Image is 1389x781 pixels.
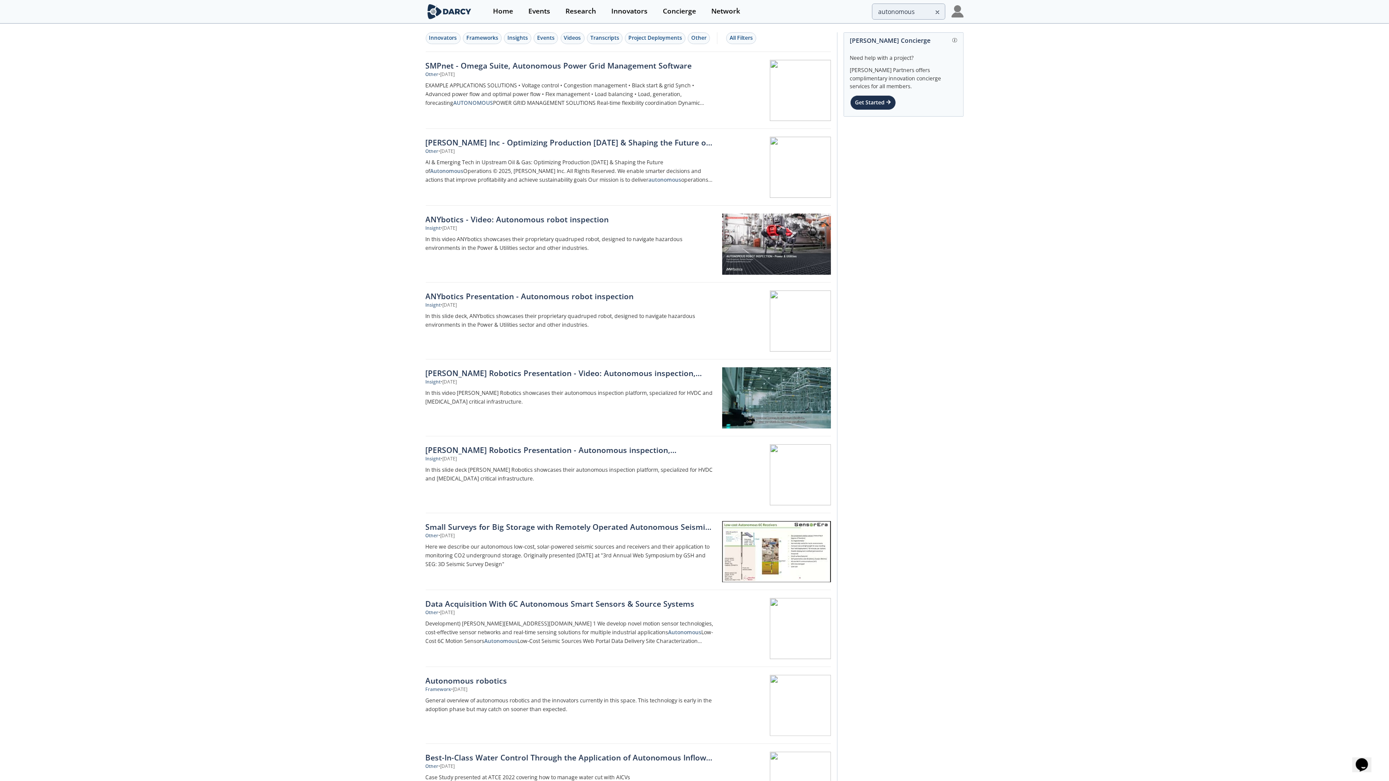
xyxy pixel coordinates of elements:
[561,32,585,44] button: Videos
[564,34,581,42] div: Videos
[426,359,831,436] a: [PERSON_NAME] Robotics Presentation - Video: Autonomous inspection, monitoring, and AI-powered da...
[534,32,558,44] button: Events
[872,3,945,20] input: Advanced Search
[452,686,468,693] div: • [DATE]
[426,444,715,456] div: [PERSON_NAME] Robotics Presentation - Autonomous inspection, monitoring, and AI-powered data & in...
[426,206,831,283] a: ANYbotics - Video: Autonomous robot inspection Insight •[DATE] In this video ANYbotics showcases ...
[663,8,696,15] div: Concierge
[426,4,473,19] img: logo-wide.svg
[426,667,831,744] a: Autonomous robotics Framework •[DATE] General overview of autonomous robotics and the innovators ...
[590,34,619,42] div: Transcripts
[439,148,455,155] div: • [DATE]
[426,235,715,252] p: In this video ANYbotics showcases their proprietary quadruped robot, designed to navigate hazardo...
[426,225,441,232] div: Insight
[426,456,441,463] div: Insight
[441,225,457,232] div: • [DATE]
[454,99,493,107] strong: AUTONOMOUS
[439,609,455,616] div: • [DATE]
[426,137,715,148] div: [PERSON_NAME] Inc - Optimizing Production [DATE] & Shaping the Future of Autonomous Operations
[952,38,957,43] img: information.svg
[669,629,702,636] strong: Autonomous
[426,367,715,379] div: [PERSON_NAME] Robotics Presentation - Video: Autonomous inspection, monitoring, and AI-powered da...
[426,302,441,309] div: Insight
[688,32,710,44] button: Other
[625,32,686,44] button: Project Deployments
[426,598,715,609] div: Data Acquisition With 6C Autonomous Smart Sensors & Source Systems
[439,763,455,770] div: • [DATE]
[426,389,715,406] p: In this video [PERSON_NAME] Robotics showcases their autonomous inspection platform, specialized ...
[628,34,682,42] div: Project Deployments
[507,34,528,42] div: Insights
[528,8,550,15] div: Events
[426,763,439,770] div: Other
[426,675,715,686] div: Autonomous robotics
[426,686,452,693] div: Framework
[587,32,623,44] button: Transcripts
[504,32,531,44] button: Insights
[730,34,753,42] div: All Filters
[426,81,715,107] p: EXAMPLE APPLICATIONS SOLUTIONS • Voltage control • Congestion management • Black start & grid Syn...
[426,129,831,206] a: [PERSON_NAME] Inc - Optimizing Production [DATE] & Shaping the Future of Autonomous Operations Ot...
[711,8,740,15] div: Network
[850,48,957,62] div: Need help with a project?
[426,52,831,129] a: SMPnet - Omega Suite, Autonomous Power Grid Management Software Other •[DATE] EXAMPLE APPLICATION...
[426,513,831,590] a: Small Surveys for Big Storage with Remotely Operated Autonomous Seismic Sources & Receivers (6C) ...
[691,34,707,42] div: Other
[850,33,957,48] div: [PERSON_NAME] Concierge
[1352,746,1380,772] iframe: chat widget
[726,32,756,44] button: All Filters
[426,590,831,667] a: Data Acquisition With 6C Autonomous Smart Sensors & Source Systems Other •[DATE] Development) [PE...
[850,62,957,91] div: [PERSON_NAME] Partners offers complimentary innovation concierge services for all members.
[426,466,715,483] p: In this slide deck [PERSON_NAME] Robotics showcases their autonomous inspection platform, special...
[431,167,464,175] strong: Autonomous
[426,60,715,71] div: SMPnet - Omega Suite, Autonomous Power Grid Management Software
[850,95,896,110] div: Get Started
[485,637,518,645] strong: Autonomous
[565,8,596,15] div: Research
[426,521,715,532] div: Small Surveys for Big Storage with Remotely Operated Autonomous Seismic Sources & Receivers (6C)
[426,619,715,646] p: Development) [PERSON_NAME][EMAIL_ADDRESS][DOMAIN_NAME] 1 We develop novel motion sensor technolog...
[426,312,715,329] p: In this slide deck, ANYbotics showcases their proprietary quadruped robot, designed to navigate h...
[426,532,439,539] div: Other
[611,8,648,15] div: Innovators
[537,34,555,42] div: Events
[439,532,455,539] div: • [DATE]
[426,379,441,386] div: Insight
[466,34,498,42] div: Frameworks
[426,543,715,569] p: Here we describe our autonomous low-cost, solar-powered seismic sources and receivers and their a...
[426,148,439,155] div: Other
[441,456,457,463] div: • [DATE]
[426,696,715,714] p: General overview of autonomous robotics and the innovators currently in this space. This technolo...
[441,379,457,386] div: • [DATE]
[426,436,831,513] a: [PERSON_NAME] Robotics Presentation - Autonomous inspection, monitoring, and AI-powered data & in...
[426,158,715,184] p: AI & Emerging Tech in Upstream Oil & Gas: Optimizing Production [DATE] & Shaping the Future of Op...
[426,752,715,763] div: Best-In-Class Water Control Through the Application of Autonomous Inflow Control Valves in [PERSO...
[649,176,682,183] strong: autonomous
[426,214,715,225] div: ANYbotics - Video: Autonomous robot inspection
[441,302,457,309] div: • [DATE]
[426,71,439,78] div: Other
[493,8,513,15] div: Home
[426,283,831,359] a: ANYbotics Presentation - Autonomous robot inspection Insight •[DATE] In this slide deck, ANYbotic...
[426,609,439,616] div: Other
[426,290,715,302] div: ANYbotics Presentation - Autonomous robot inspection
[426,32,461,44] button: Innovators
[463,32,502,44] button: Frameworks
[439,71,455,78] div: • [DATE]
[429,34,457,42] div: Innovators
[951,5,964,17] img: Profile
